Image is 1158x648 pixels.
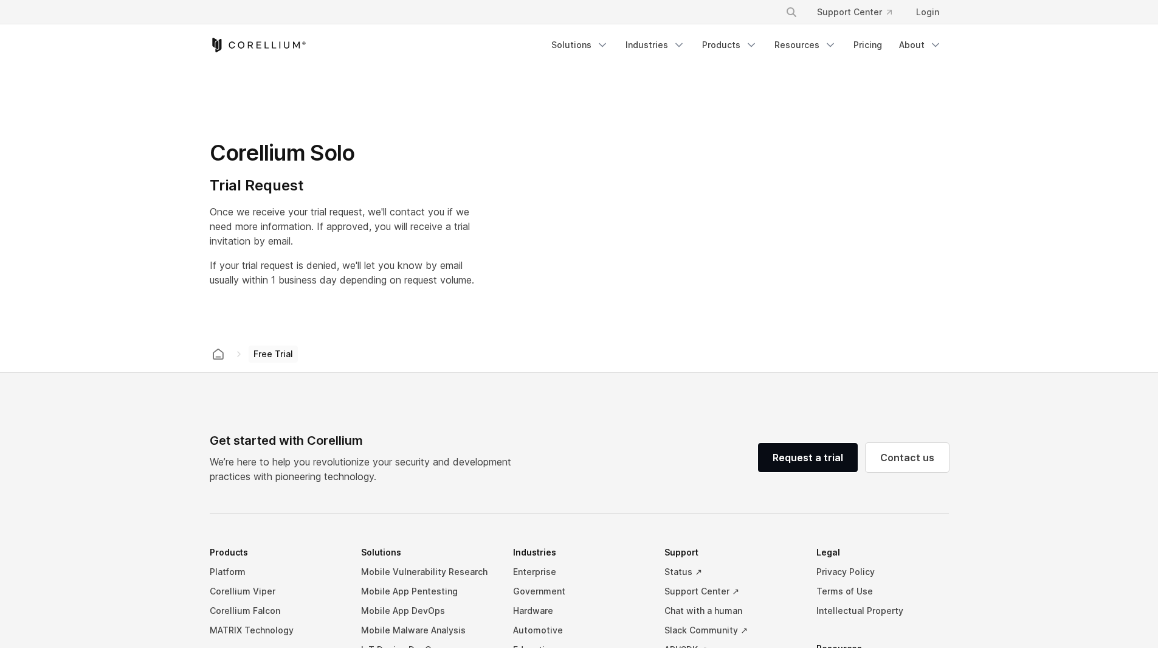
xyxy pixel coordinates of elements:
a: Request a trial [758,443,858,472]
span: Free Trial [249,346,298,363]
a: Corellium Viper [210,582,342,601]
a: Corellium home [207,346,229,363]
button: Search [781,1,802,23]
a: Mobile Malware Analysis [361,621,494,640]
a: Government [513,582,646,601]
a: Hardware [513,601,646,621]
a: Login [906,1,949,23]
a: Privacy Policy [816,562,949,582]
a: Corellium Falcon [210,601,342,621]
a: Support Center [807,1,901,23]
a: Automotive [513,621,646,640]
a: Resources [767,34,844,56]
a: Platform [210,562,342,582]
a: Solutions [544,34,616,56]
a: Chat with a human [664,601,797,621]
a: About [892,34,949,56]
a: Status ↗ [664,562,797,582]
a: Pricing [846,34,889,56]
a: Slack Community ↗ [664,621,797,640]
div: Get started with Corellium [210,431,521,450]
a: Intellectual Property [816,601,949,621]
h4: Trial Request [210,176,474,195]
a: Contact us [866,443,949,472]
div: Navigation Menu [771,1,949,23]
span: Once we receive your trial request, we'll contact you if we need more information. If approved, y... [210,206,470,247]
a: Terms of Use [816,582,949,601]
a: Enterprise [513,562,646,582]
h1: Corellium Solo [210,139,474,167]
a: Mobile Vulnerability Research [361,562,494,582]
p: We’re here to help you revolutionize your security and development practices with pioneering tech... [210,455,521,484]
a: Support Center ↗ [664,582,797,601]
a: MATRIX Technology [210,621,342,640]
div: Navigation Menu [544,34,949,56]
a: Mobile App Pentesting [361,582,494,601]
a: Corellium Home [210,38,306,52]
a: Industries [618,34,692,56]
a: Mobile App DevOps [361,601,494,621]
span: If your trial request is denied, we'll let you know by email usually within 1 business day depend... [210,259,474,286]
a: Products [695,34,765,56]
